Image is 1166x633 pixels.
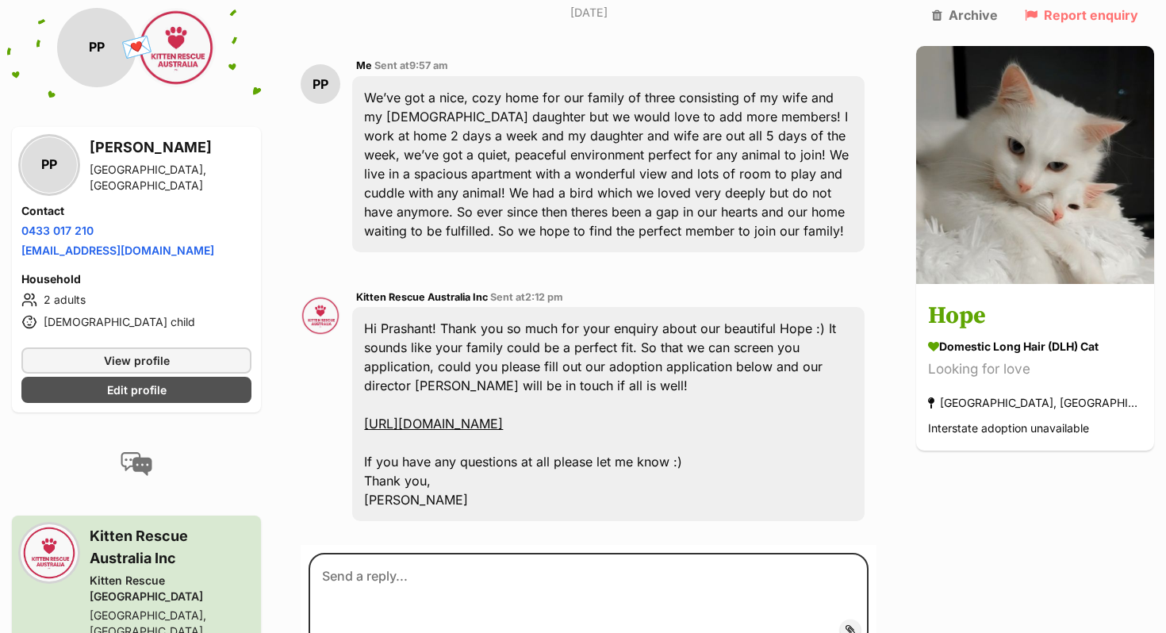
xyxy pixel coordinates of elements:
[356,291,488,303] span: Kitten Rescue Australia Inc
[104,352,170,369] span: View profile
[21,290,251,309] li: 2 adults
[409,59,448,71] span: 9:57 am
[121,452,152,476] img: conversation-icon-4a6f8262b818ee0b60e3300018af0b2d0b884aa5de6e9bcb8d3d4eeb1a70a7c4.svg
[928,422,1089,435] span: Interstate adoption unavailable
[928,359,1142,381] div: Looking for love
[374,59,448,71] span: Sent at
[136,8,216,87] img: Kitten Rescue Australia profile pic
[301,4,876,21] p: [DATE]
[928,393,1142,414] div: [GEOGRAPHIC_DATA], [GEOGRAPHIC_DATA]
[928,299,1142,335] h3: Hope
[352,307,865,521] div: Hi Prashant! Thank you so much for your enquiry about our beautiful Hope :) It sounds like your f...
[57,8,136,87] div: PP
[928,339,1142,355] div: Domestic Long Hair (DLH) Cat
[119,31,155,65] span: 💌
[21,203,251,219] h4: Contact
[21,525,77,581] img: Kitten Rescue Australia profile pic
[90,136,251,159] h3: [PERSON_NAME]
[21,313,251,332] li: [DEMOGRAPHIC_DATA] child
[21,224,94,237] a: 0433 017 210
[364,416,503,432] a: [URL][DOMAIN_NAME]
[932,8,998,22] a: Archive
[352,76,865,252] div: We’ve got a nice, cozy home for our family of three consisting of my wife and my [DEMOGRAPHIC_DAT...
[21,244,214,257] a: [EMAIL_ADDRESS][DOMAIN_NAME]
[1025,8,1138,22] a: Report enquiry
[21,347,251,374] a: View profile
[21,377,251,403] a: Edit profile
[90,525,251,570] h3: Kitten Rescue Australia Inc
[916,46,1154,284] img: Hope
[916,287,1154,451] a: Hope Domestic Long Hair (DLH) Cat Looking for love [GEOGRAPHIC_DATA], [GEOGRAPHIC_DATA] Interstat...
[21,137,77,193] div: PP
[301,64,340,104] div: PP
[525,291,563,303] span: 2:12 pm
[356,59,372,71] span: Me
[21,271,251,287] h4: Household
[107,382,167,398] span: Edit profile
[90,162,251,194] div: [GEOGRAPHIC_DATA], [GEOGRAPHIC_DATA]
[301,296,340,336] img: Kitten Rescue Australia Inc profile pic
[490,291,563,303] span: Sent at
[90,573,251,604] div: Kitten Rescue [GEOGRAPHIC_DATA]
